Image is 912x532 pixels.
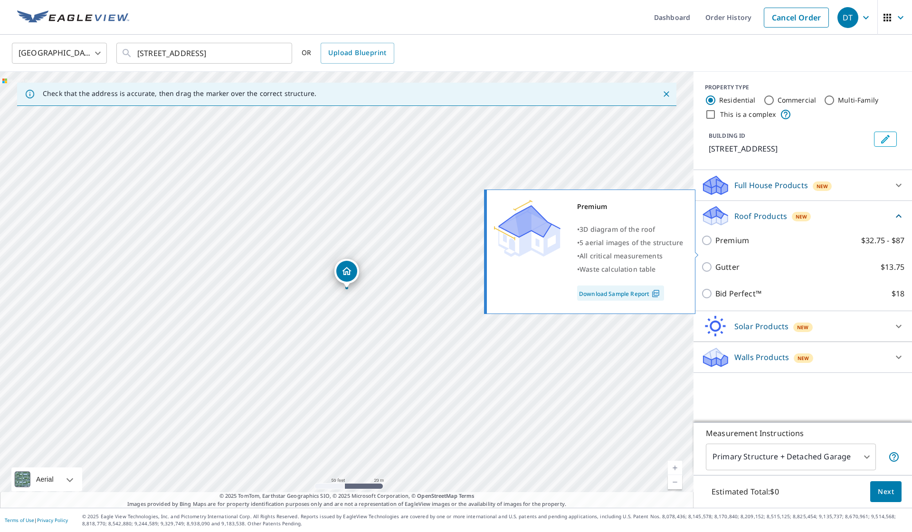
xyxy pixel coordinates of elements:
img: Pdf Icon [649,289,662,298]
span: All critical measurements [579,251,663,260]
p: Solar Products [734,321,788,332]
span: © 2025 TomTom, Earthstar Geographics SIO, © 2025 Microsoft Corporation, © [219,492,475,500]
p: [STREET_ADDRESS] [709,143,870,154]
p: $13.75 [881,261,904,273]
span: New [798,354,809,362]
p: Check that the address is accurate, then drag the marker over the correct structure. [43,89,316,98]
p: Walls Products [734,351,789,363]
span: Waste calculation table [579,265,655,274]
p: © 2025 Eagle View Technologies, Inc. and Pictometry International Corp. All Rights Reserved. Repo... [82,513,907,527]
a: Terms [459,492,475,499]
div: [GEOGRAPHIC_DATA] [12,40,107,66]
div: • [577,223,683,236]
div: Roof ProductsNew [701,205,904,227]
span: New [797,323,808,331]
div: Primary Structure + Detached Garage [706,444,876,470]
a: OpenStreetMap [417,492,457,499]
button: Next [870,481,902,503]
div: OR [302,43,394,64]
p: Gutter [715,261,740,273]
label: Residential [719,95,756,105]
div: Dropped pin, building 1, Residential property, 8014 County Road 5840 Shallowater, TX 79363 [334,259,359,288]
div: Aerial [33,467,57,491]
div: Aerial [11,467,82,491]
span: New [817,182,828,190]
p: $32.75 - $87 [861,235,904,246]
span: 5 aerial images of the structure [579,238,683,247]
p: BUILDING ID [709,132,745,140]
span: New [796,213,807,220]
span: Your report will include the primary structure and a detached garage if one exists. [888,451,900,463]
a: Download Sample Report [577,285,664,301]
div: • [577,236,683,249]
div: DT [837,7,858,28]
div: Solar ProductsNew [701,315,904,338]
a: Terms of Use [5,517,34,523]
p: | [5,517,68,523]
button: Close [660,88,673,100]
div: PROPERTY TYPE [705,83,901,92]
div: • [577,249,683,263]
a: Cancel Order [764,8,829,28]
label: Multi-Family [838,95,878,105]
label: This is a complex [720,110,776,119]
div: Full House ProductsNew [701,174,904,197]
p: Full House Products [734,180,808,191]
button: Edit building 1 [874,132,897,147]
a: Privacy Policy [37,517,68,523]
span: Upload Blueprint [328,47,386,59]
a: Upload Blueprint [321,43,394,64]
div: • [577,263,683,276]
img: Premium [494,200,560,257]
span: 3D diagram of the roof [579,225,655,234]
div: Premium [577,200,683,213]
p: Premium [715,235,749,246]
span: Next [878,486,894,498]
p: Estimated Total: $0 [704,481,787,502]
label: Commercial [778,95,817,105]
p: Measurement Instructions [706,427,900,439]
p: Bid Perfect™ [715,288,761,299]
input: Search by address or latitude-longitude [137,40,273,66]
a: Current Level 19, Zoom In [668,461,682,475]
a: Current Level 19, Zoom Out [668,475,682,489]
img: EV Logo [17,10,129,25]
p: Roof Products [734,210,787,222]
p: $18 [892,288,904,299]
div: Walls ProductsNew [701,346,904,369]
